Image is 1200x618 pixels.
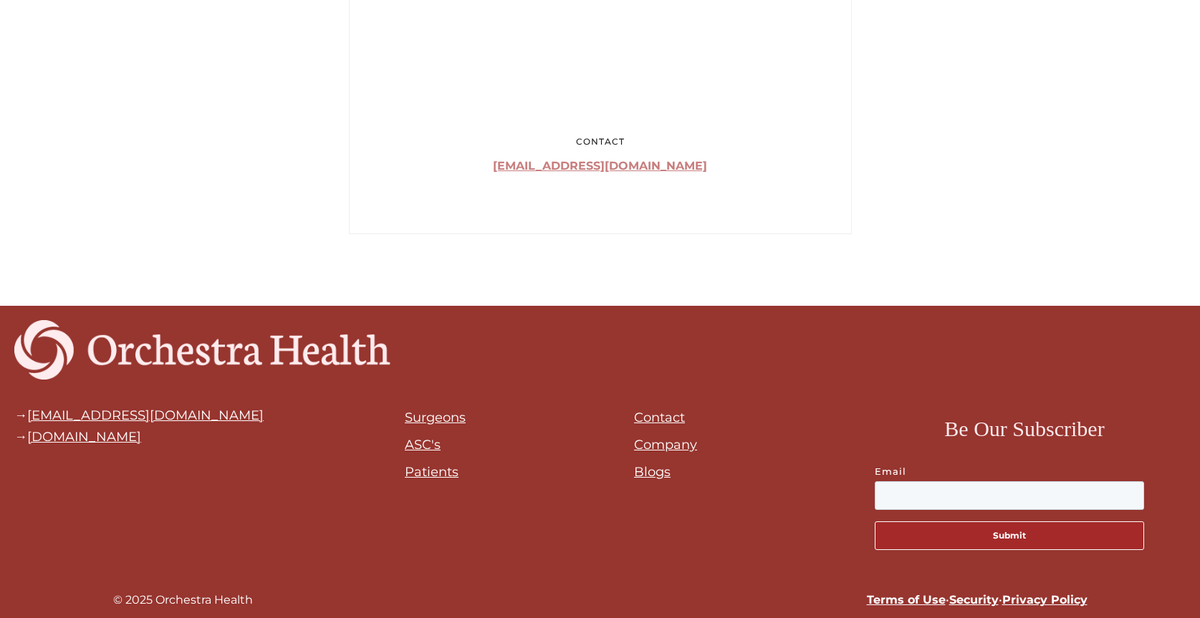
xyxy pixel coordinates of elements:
a: Terms of Use [867,593,946,607]
a: Security [949,593,999,607]
div: → [14,408,264,423]
label: Email [875,464,1174,478]
a: [DOMAIN_NAME] [27,429,141,445]
a: Patients [405,464,459,480]
div: © 2025 Orchestra Health [113,590,253,610]
h3: Be Our Subscriber [944,412,1104,445]
div: → [14,430,264,444]
div: CONTACT [385,135,815,149]
a: [EMAIL_ADDRESS][DOMAIN_NAME] [27,407,264,423]
button: Submit [875,521,1144,550]
a: Blogs [634,464,671,480]
div: • • [608,590,1088,610]
a: [EMAIL_ADDRESS][DOMAIN_NAME] [493,159,707,173]
a: Privacy Policy [1002,593,1088,607]
a: Company [634,437,697,453]
a: Surgeons [405,410,466,425]
a: ASC's [405,437,441,453]
a: Contact [634,410,685,425]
